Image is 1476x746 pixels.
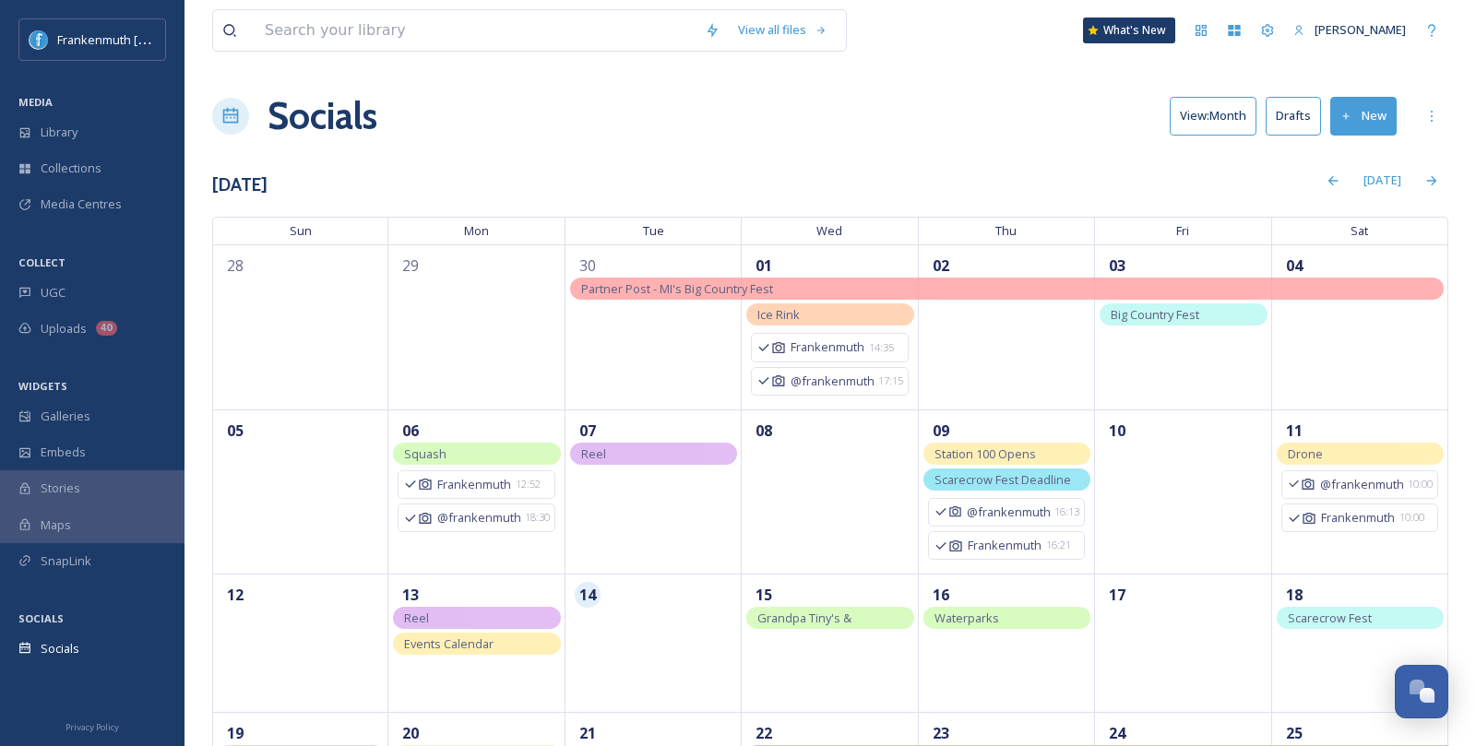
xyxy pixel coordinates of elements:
[1395,665,1448,718] button: Open Chat
[1170,97,1256,135] button: View:Month
[256,10,696,51] input: Search your library
[30,30,48,49] img: Social%20Media%20PFP%202025.jpg
[581,280,773,297] span: Partner Post - MI's Big Country Fest
[1104,720,1130,746] span: 24
[222,582,248,608] span: 12
[41,408,90,425] span: Galleries
[1272,217,1448,244] span: Sat
[742,217,918,244] span: Wed
[757,610,851,670] span: Grandpa Tiny's & [PERSON_NAME] Centennial Farm
[1288,610,1372,626] span: Scarecrow Fest
[1104,418,1130,444] span: 10
[919,217,1095,244] span: Thu
[928,253,954,278] span: 02
[869,340,894,356] span: 14:35
[1321,509,1395,527] span: Frankenmuth
[437,509,520,527] span: @frankenmuth
[1281,418,1307,444] span: 11
[1046,538,1071,553] span: 16:21
[928,582,954,608] span: 16
[41,160,101,177] span: Collections
[575,582,601,608] span: 14
[928,720,954,746] span: 23
[388,217,565,244] span: Mon
[791,373,874,390] span: @frankenmuth
[398,418,423,444] span: 06
[41,480,80,497] span: Stories
[404,635,494,652] span: Events Calendar
[934,471,1071,488] span: Scarecrow Fest Deadline
[222,253,248,278] span: 28
[751,418,777,444] span: 08
[1266,97,1330,135] a: Drafts
[928,418,954,444] span: 09
[967,503,1050,521] span: @frankenmuth
[65,721,119,733] span: Privacy Policy
[525,510,550,526] span: 18:30
[212,217,388,244] span: Sun
[18,379,67,393] span: WIDGETS
[41,284,65,302] span: UGC
[222,720,248,746] span: 19
[41,195,122,213] span: Media Centres
[41,444,86,461] span: Embeds
[1281,720,1307,746] span: 25
[751,720,777,746] span: 22
[398,720,423,746] span: 20
[1399,510,1424,526] span: 10:00
[565,217,742,244] span: Tue
[404,445,446,462] span: Squash
[18,611,64,625] span: SOCIALS
[1320,476,1403,493] span: @frankenmuth
[1284,12,1415,48] a: [PERSON_NAME]
[791,338,864,356] span: Frankenmuth
[1408,477,1433,492] span: 10:00
[1104,253,1130,278] span: 03
[268,89,377,144] a: Socials
[1315,21,1406,38] span: [PERSON_NAME]
[1281,253,1307,278] span: 04
[57,30,196,48] span: Frankenmuth [US_STATE]
[1054,504,1079,520] span: 16:13
[581,445,606,462] span: Reel
[751,253,777,278] span: 01
[751,582,777,608] span: 15
[41,516,71,534] span: Maps
[1104,582,1130,608] span: 17
[18,255,65,269] span: COLLECT
[934,610,999,626] span: Waterparks
[1281,582,1307,608] span: 18
[41,320,87,337] span: Uploads
[575,253,601,278] span: 30
[1266,97,1321,135] button: Drafts
[96,321,117,336] div: 40
[1354,162,1411,198] div: [DATE]
[222,418,248,444] span: 05
[398,582,423,608] span: 13
[41,124,77,141] span: Library
[1330,97,1397,135] button: New
[437,476,511,493] span: Frankenmuth
[878,373,903,389] span: 17:15
[729,12,837,48] a: View all files
[1288,445,1323,462] span: Drone
[41,640,79,657] span: Socials
[757,306,800,323] span: Ice Rink
[1095,217,1271,244] span: Fri
[212,172,268,198] h3: [DATE]
[575,418,601,444] span: 07
[398,253,423,278] span: 29
[1083,18,1175,43] a: What's New
[404,610,429,626] span: Reel
[41,552,91,570] span: SnapLink
[18,95,53,109] span: MEDIA
[968,537,1042,554] span: Frankenmuth
[934,445,1036,462] span: Station 100 Opens
[1111,306,1199,323] span: Big Country Fest
[516,477,541,492] span: 12:52
[575,720,601,746] span: 21
[65,715,119,737] a: Privacy Policy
